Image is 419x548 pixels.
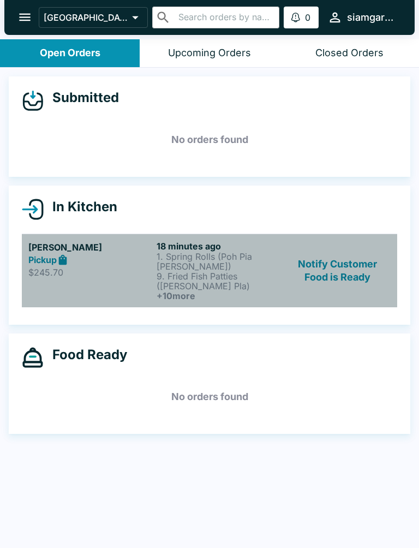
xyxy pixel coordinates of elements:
p: 0 [305,12,310,23]
h5: No orders found [22,120,397,159]
h4: Submitted [44,90,119,106]
button: Notify Customer Food is Ready [285,241,391,301]
p: $245.70 [28,267,152,278]
h4: In Kitchen [44,199,117,215]
strong: Pickup [28,254,57,265]
input: Search orders by name or phone number [175,10,275,25]
p: [GEOGRAPHIC_DATA] [44,12,128,23]
button: siamgarden [323,5,402,29]
div: Upcoming Orders [168,47,251,59]
button: [GEOGRAPHIC_DATA] [39,7,148,28]
div: siamgarden [347,11,397,24]
h6: 18 minutes ago [157,241,280,252]
div: Closed Orders [315,47,384,59]
p: 9. Fried Fish Patties ([PERSON_NAME] Pla) [157,271,280,291]
a: [PERSON_NAME]Pickup$245.7018 minutes ago1. Spring Rolls (Poh Pia [PERSON_NAME])9. Fried Fish Patt... [22,234,397,307]
h4: Food Ready [44,347,127,363]
p: 1. Spring Rolls (Poh Pia [PERSON_NAME]) [157,252,280,271]
div: Open Orders [40,47,100,59]
h5: [PERSON_NAME] [28,241,152,254]
h5: No orders found [22,377,397,416]
button: open drawer [11,3,39,31]
h6: + 10 more [157,291,280,301]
